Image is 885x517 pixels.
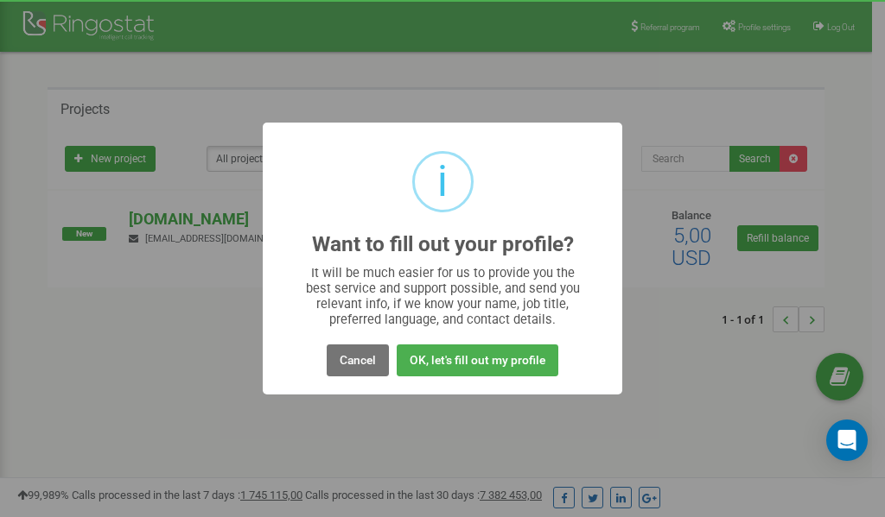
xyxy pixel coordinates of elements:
[397,344,558,376] button: OK, let's fill out my profile
[312,233,574,256] h2: Want to fill out your profile?
[826,419,868,461] div: Open Intercom Messenger
[297,265,589,327] div: It will be much easier for us to provide you the best service and support possible, and send you ...
[327,344,389,376] button: Cancel
[437,154,448,210] div: i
